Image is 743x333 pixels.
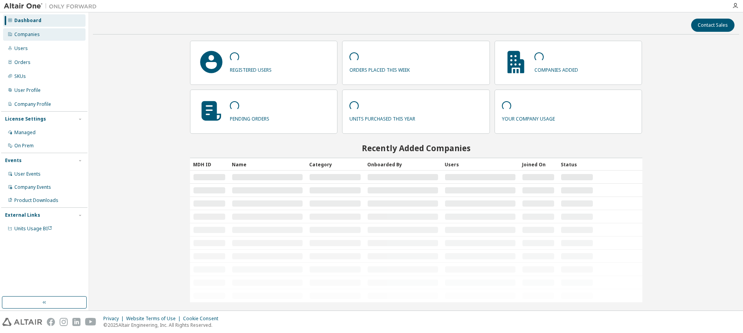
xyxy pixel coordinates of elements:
h2: Recently Added Companies [190,143,642,153]
img: linkedin.svg [72,318,80,326]
div: Company Events [14,184,51,190]
div: User Profile [14,87,41,93]
div: Website Terms of Use [126,316,183,322]
p: your company usage [502,113,555,122]
img: altair_logo.svg [2,318,42,326]
span: Units Usage BI [14,225,52,232]
p: units purchased this year [349,113,415,122]
div: Users [14,45,28,52]
div: MDH ID [193,158,226,171]
div: Managed [14,129,36,136]
div: SKUs [14,73,26,79]
div: Category [309,158,361,171]
div: Privacy [103,316,126,322]
img: youtube.svg [85,318,96,326]
div: Status [561,158,593,171]
div: Company Profile [14,101,51,107]
div: Onboarded By [367,158,438,171]
div: Orders [14,59,31,66]
div: On Prem [14,143,34,149]
div: Dashboard [14,17,41,24]
div: Cookie Consent [183,316,223,322]
div: Name [232,158,303,171]
p: pending orders [230,113,269,122]
img: facebook.svg [47,318,55,326]
img: Altair One [4,2,101,10]
div: Product Downloads [14,197,58,204]
button: Contact Sales [691,19,734,32]
p: companies added [534,64,578,73]
div: Companies [14,31,40,38]
p: orders placed this week [349,64,410,73]
div: Joined On [522,158,555,171]
img: instagram.svg [60,318,68,326]
div: Events [5,157,22,164]
p: registered users [230,64,272,73]
div: Users [445,158,516,171]
div: User Events [14,171,41,177]
div: License Settings [5,116,46,122]
p: © 2025 Altair Engineering, Inc. All Rights Reserved. [103,322,223,328]
div: External Links [5,212,40,218]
